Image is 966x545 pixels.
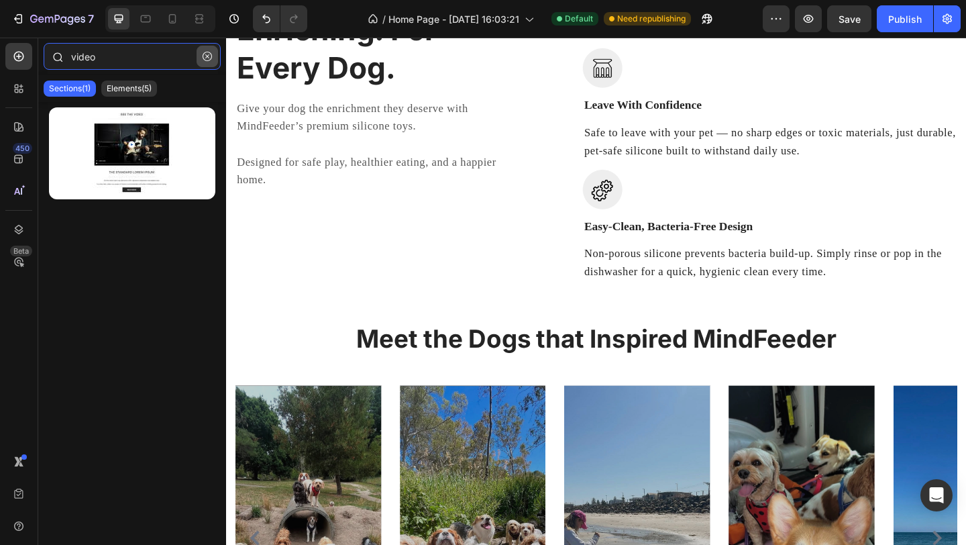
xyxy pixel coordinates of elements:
div: 450 [13,143,32,154]
p: 7 [88,11,94,27]
p: Safe to leave with your pet — no sharp edges or toxic materials, just durable, pet-safe silicone ... [389,94,794,133]
p: Elements(5) [107,83,152,94]
input: Search Sections & Elements [44,43,221,70]
button: Publish [877,5,933,32]
div: Open Intercom Messenger [920,479,953,511]
span: Default [565,13,593,25]
h2: Meet the Dogs that Inspired MindFeeder [10,309,795,346]
button: 7 [5,5,100,32]
span: Save [839,13,861,25]
iframe: Design area [226,38,966,545]
span: Home Page - [DATE] 16:03:21 [388,12,519,26]
button: Save [827,5,871,32]
div: Undo/Redo [253,5,307,32]
p: Sections(1) [49,83,91,94]
p: Non-porous silicone prevents bacteria build-up. Simply rinse or pop in the dishwasher for a quick... [389,226,794,264]
p: Easy-Clean, Bacteria-Free Design [389,197,794,214]
img: Alt Image [388,144,431,187]
span: / [382,12,386,26]
p: Leave With Confidence [389,65,794,82]
div: Publish [888,12,922,26]
span: Need republishing [617,13,686,25]
div: Beta [10,246,32,256]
